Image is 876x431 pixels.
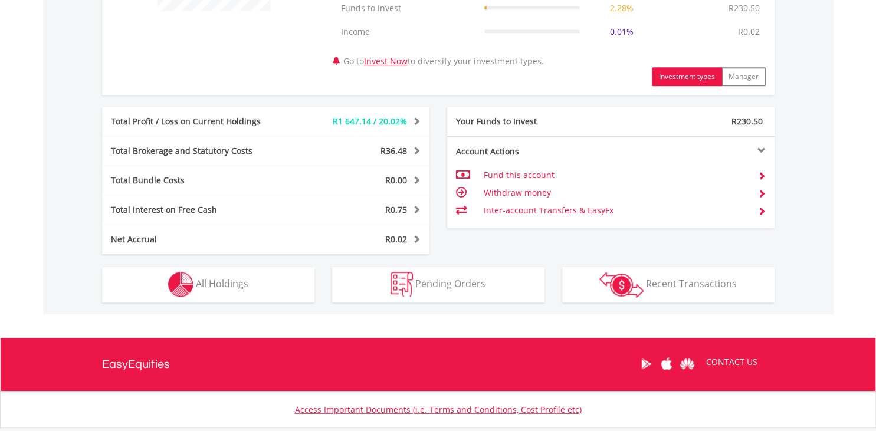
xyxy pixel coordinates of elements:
[102,145,293,157] div: Total Brokerage and Statutory Costs
[447,146,611,157] div: Account Actions
[483,184,748,202] td: Withdraw money
[698,346,766,379] a: CONTACT US
[483,202,748,219] td: Inter-account Transfers & EasyFx
[102,116,293,127] div: Total Profit / Loss on Current Holdings
[562,267,775,302] button: Recent Transactions
[102,204,293,216] div: Total Interest on Free Cash
[636,346,657,382] a: Google Play
[385,175,407,186] span: R0.00
[364,55,408,67] a: Invest Now
[415,277,485,290] span: Pending Orders
[380,145,407,156] span: R36.48
[483,166,748,184] td: Fund this account
[295,404,582,415] a: Access Important Documents (i.e. Terms and Conditions, Cost Profile etc)
[332,267,544,302] button: Pending Orders
[599,272,644,298] img: transactions-zar-wht.png
[646,277,737,290] span: Recent Transactions
[102,338,170,391] a: EasyEquities
[385,204,407,215] span: R0.75
[586,20,658,44] td: 0.01%
[102,233,293,245] div: Net Accrual
[168,272,193,297] img: holdings-wht.png
[652,67,722,86] button: Investment types
[102,267,314,302] button: All Holdings
[333,116,407,127] span: R1 647.14 / 20.02%
[677,346,698,382] a: Huawei
[721,67,766,86] button: Manager
[657,346,677,382] a: Apple
[102,175,293,186] div: Total Bundle Costs
[196,277,248,290] span: All Holdings
[385,233,407,245] span: R0.02
[391,272,413,297] img: pending_instructions-wht.png
[732,20,766,44] td: R0.02
[447,116,611,127] div: Your Funds to Invest
[731,116,763,127] span: R230.50
[335,20,478,44] td: Income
